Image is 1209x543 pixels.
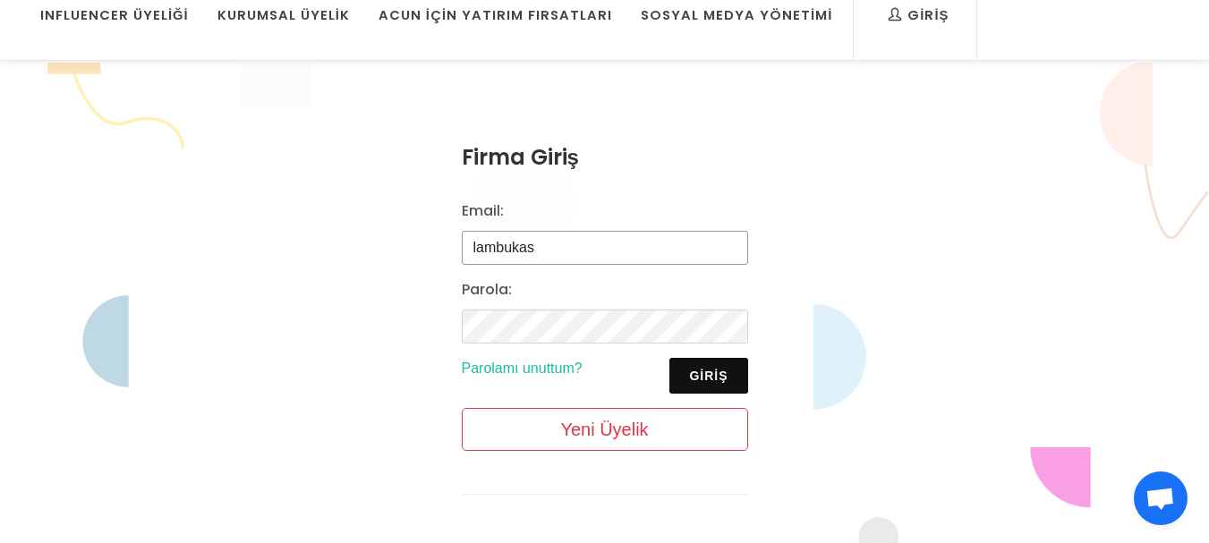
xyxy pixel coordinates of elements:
div: Sosyal Medya Yönetimi [641,5,832,25]
a: Yeni Üyelik [462,408,748,451]
a: Açık sohbet [1134,471,1188,525]
div: Influencer Üyeliği [40,5,189,25]
label: Email: [462,200,504,222]
div: Giriş [888,5,949,25]
div: Acun İçin Yatırım Fırsatları [379,5,612,25]
label: Parola: [462,279,512,301]
h3: Firma Giriş [462,141,748,174]
button: Giriş [669,358,747,394]
div: Kurumsal Üyelik [217,5,350,25]
a: Parolamı unuttum? [462,361,583,376]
